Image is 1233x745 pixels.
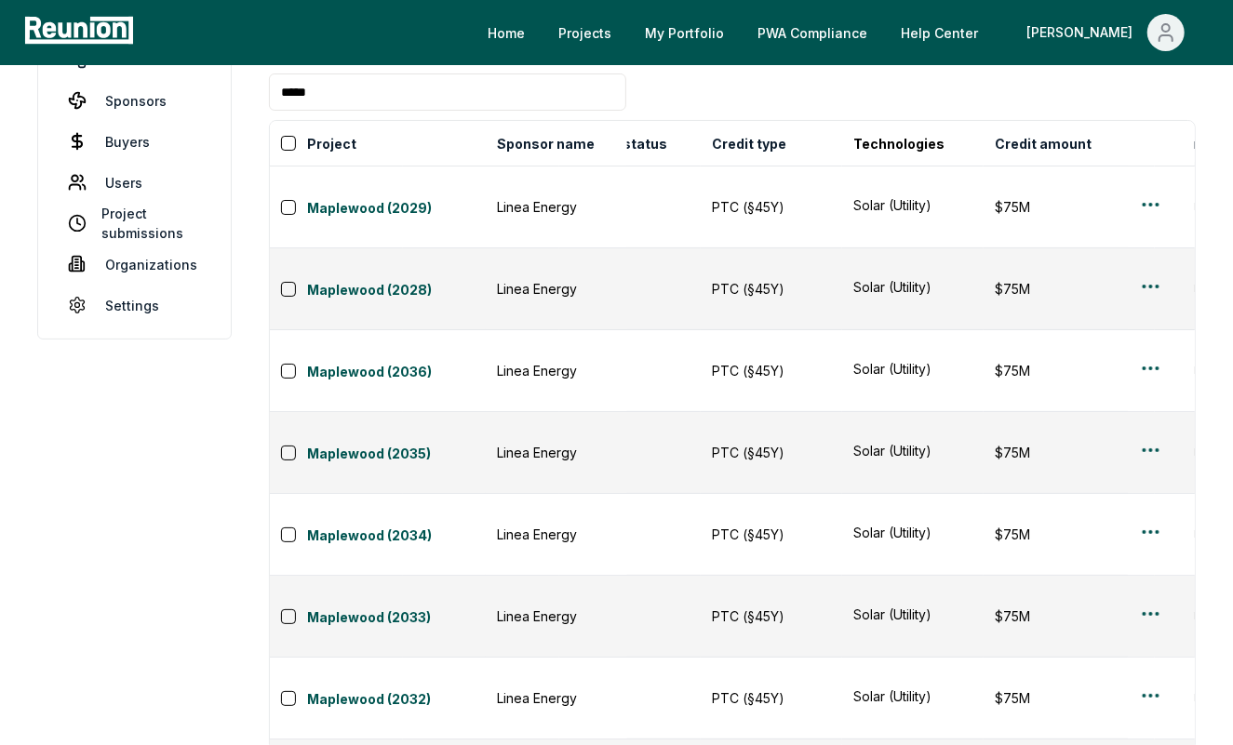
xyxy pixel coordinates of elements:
a: Settings [53,286,216,324]
div: Linea Energy [497,525,616,544]
div: PTC (§45Y) [712,361,831,380]
a: Home [473,14,540,51]
button: Maplewood (2036) [307,358,486,384]
div: PTC (§45Y) [712,525,831,544]
div: $75M [995,606,1144,626]
button: Solar (Utility) [853,523,972,542]
div: $75M [995,279,1144,299]
div: 60 [570,279,690,299]
a: Project submissions [53,205,216,242]
a: Maplewood (2035) [307,444,486,466]
button: Maplewood (2028) [307,276,486,302]
a: Buyers [53,123,216,160]
div: PTC (§45Y) [712,606,831,626]
button: Sponsor name [493,125,598,162]
a: Projects [543,14,626,51]
div: 60 [570,688,690,708]
a: Maplewood (2033) [307,607,486,630]
a: Help Center [886,14,993,51]
div: $75M [995,443,1144,462]
a: Organizations [53,246,216,283]
div: 60 [570,525,690,544]
button: Maplewood (2029) [307,194,486,220]
a: Maplewood (2028) [307,280,486,302]
div: [PERSON_NAME] [1026,14,1140,51]
div: PTC (§45Y) [712,279,831,299]
div: PTC (§45Y) [712,443,831,462]
div: $75M [995,197,1144,217]
button: Solar (Utility) [853,605,972,624]
div: 60 [570,197,690,217]
div: Linea Energy [497,443,616,462]
button: Solar (Utility) [853,277,972,297]
button: [PERSON_NAME] [1012,14,1199,51]
button: Solar (Utility) [853,441,972,460]
button: Maplewood (2033) [307,604,486,630]
div: 60 [570,606,690,626]
div: Linea Energy [497,606,616,626]
div: PTC (§45Y) [712,688,831,708]
button: Maplewood (2034) [307,522,486,548]
div: Linea Energy [497,197,616,217]
button: Maplewood (2035) [307,440,486,466]
div: 60 [570,361,690,380]
button: Solar (Utility) [853,359,972,379]
div: PTC (§45Y) [712,197,831,217]
div: Linea Energy [497,361,616,380]
button: Maplewood (2032) [307,685,486,712]
button: Solar (Utility) [853,195,972,215]
a: Maplewood (2032) [307,689,486,712]
div: Linea Energy [497,688,616,708]
a: Maplewood (2036) [307,362,486,384]
div: 60 [570,443,690,462]
a: Sponsors [53,82,216,119]
button: Credit type [708,125,790,162]
button: Solar (Utility) [853,686,972,706]
button: Credit amount [991,125,1095,162]
a: Users [53,164,216,201]
a: PWA Compliance [743,14,882,51]
div: $75M [995,525,1144,544]
div: $75M [995,688,1144,708]
a: Maplewood (2029) [307,198,486,220]
a: My Portfolio [630,14,739,51]
a: Maplewood (2034) [307,525,486,548]
div: $75M [995,361,1144,380]
div: Linea Energy [497,279,616,299]
nav: Main [473,14,1214,51]
button: Project [303,125,360,162]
